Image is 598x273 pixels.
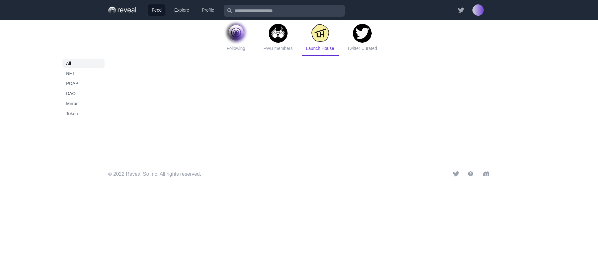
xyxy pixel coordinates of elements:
[306,46,334,51] span: Launch House
[108,170,201,178] p: © 2022 Reveal So Inc. All rights reserved.
[263,46,293,51] span: FWB members
[66,100,101,107] span: Mirror
[66,90,101,97] span: DAO
[347,46,377,51] span: Twitter Curated
[108,6,138,14] img: Group-40.0168dfcd.png
[62,79,105,88] button: POAP
[227,46,245,51] span: Following
[62,59,105,68] button: All
[148,4,165,16] a: Feed
[170,4,193,16] a: Explore
[260,20,297,56] a: FWB members
[66,70,101,77] span: NFT
[344,20,381,56] a: Twitter Curated
[66,80,101,87] span: POAP
[60,59,107,118] nav: Sidebar
[62,69,105,78] button: NFT
[62,109,105,118] button: Token
[218,20,255,56] a: Following
[62,99,105,108] button: Mirror
[62,89,105,98] button: DAO
[302,20,339,56] a: Launch House
[66,110,101,117] span: Token
[198,4,218,16] a: Profile
[66,60,101,67] span: All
